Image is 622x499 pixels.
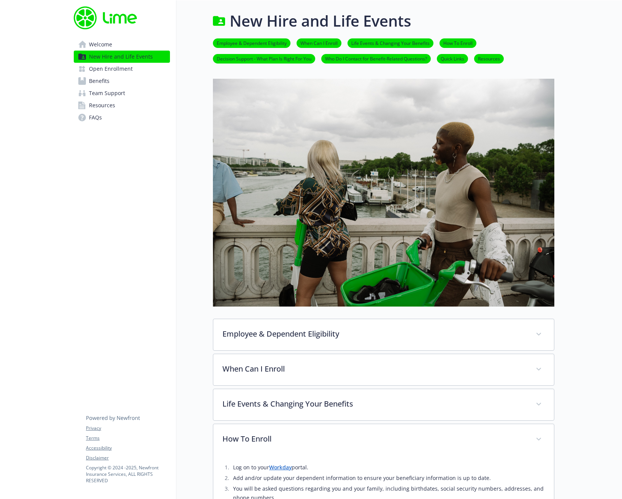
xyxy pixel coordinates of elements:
[297,39,341,46] a: When Can I Enroll
[89,99,115,111] span: Resources
[86,435,170,442] a: Terms
[440,39,476,46] a: How To Enroll
[222,328,527,340] p: Employee & Dependent Eligibility
[213,389,554,420] div: Life Events & Changing Your Benefits
[231,474,545,483] li: Add and/or update your dependent information to ensure your beneficiary information is up to date.
[213,55,315,62] a: Decision Support - What Plan Is Right For You
[213,424,554,455] div: How To Enroll
[86,464,170,484] p: Copyright © 2024 - 2025 , Newfront Insurance Services, ALL RIGHTS RESERVED
[347,39,433,46] a: Life Events & Changing Your Benefits
[74,51,170,63] a: New Hire and Life Events
[86,455,170,461] a: Disclaimer
[74,75,170,87] a: Benefits
[474,55,504,62] a: Resources
[89,111,102,124] span: FAQs
[74,111,170,124] a: FAQs
[222,433,527,445] p: How To Enroll
[230,10,411,32] h1: New Hire and Life Events
[321,55,431,62] a: Who Do I Contact for Benefit-Related Questions?
[437,55,468,62] a: Quick Links
[86,425,170,432] a: Privacy
[213,79,554,307] img: new hire page banner
[89,87,125,99] span: Team Support
[213,354,554,385] div: When Can I Enroll
[74,38,170,51] a: Welcome
[74,99,170,111] a: Resources
[74,63,170,75] a: Open Enrollment
[231,463,545,472] li: Log on to your portal.
[213,39,290,46] a: Employee & Dependent Eligibility
[86,445,170,451] a: Accessibility
[89,38,112,51] span: Welcome
[269,464,292,471] a: Workday
[89,75,109,87] span: Benefits
[222,363,527,375] p: When Can I Enroll
[222,398,527,410] p: Life Events & Changing Your Benefits
[89,51,153,63] span: New Hire and Life Events
[74,87,170,99] a: Team Support
[213,319,554,350] div: Employee & Dependent Eligibility
[89,63,133,75] span: Open Enrollment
